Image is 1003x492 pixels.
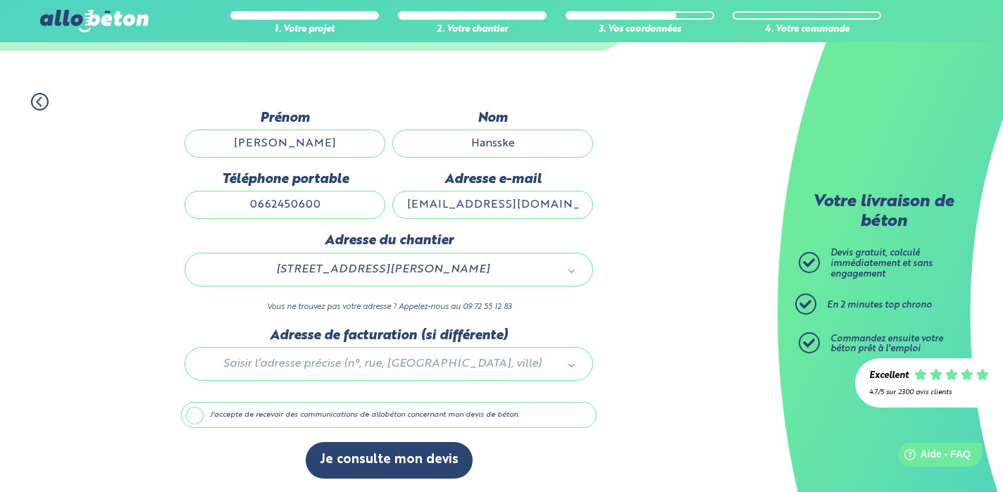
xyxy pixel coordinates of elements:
[830,248,933,278] span: Devis gratuit, calculé immédiatement et sans engagement
[185,111,385,126] label: Prénom
[230,25,379,35] div: 1. Votre projet
[869,389,989,396] div: 4.7/5 sur 2300 avis clients
[181,402,597,429] label: J'accepte de recevoir des communications de allobéton concernant mon devis de béton.
[205,260,560,279] span: [STREET_ADDRESS][PERSON_NAME]
[566,25,714,35] div: 3. Vos coordonnées
[392,191,593,219] input: ex : contact@allobeton.fr
[398,25,547,35] div: 2. Votre chantier
[830,334,943,354] span: Commandez ensuite votre béton prêt à l'emploi
[185,301,593,314] p: Vous ne trouvez pas votre adresse ? Appelez-nous au 09 72 55 12 83
[185,172,385,187] label: Téléphone portable
[827,301,932,310] span: En 2 minutes top chrono
[40,10,149,32] img: allobéton
[802,193,964,232] p: Votre livraison de béton
[733,25,881,35] div: 4. Votre commande
[392,111,593,126] label: Nom
[392,172,593,187] label: Adresse e-mail
[199,260,578,279] a: [STREET_ADDRESS][PERSON_NAME]
[392,130,593,158] input: Quel est votre nom de famille ?
[185,191,385,219] input: ex : 0642930817
[869,371,909,381] div: Excellent
[878,437,988,477] iframe: Help widget launcher
[185,233,593,248] label: Adresse du chantier
[306,442,473,478] button: Je consulte mon devis
[185,130,385,158] input: Quel est votre prénom ?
